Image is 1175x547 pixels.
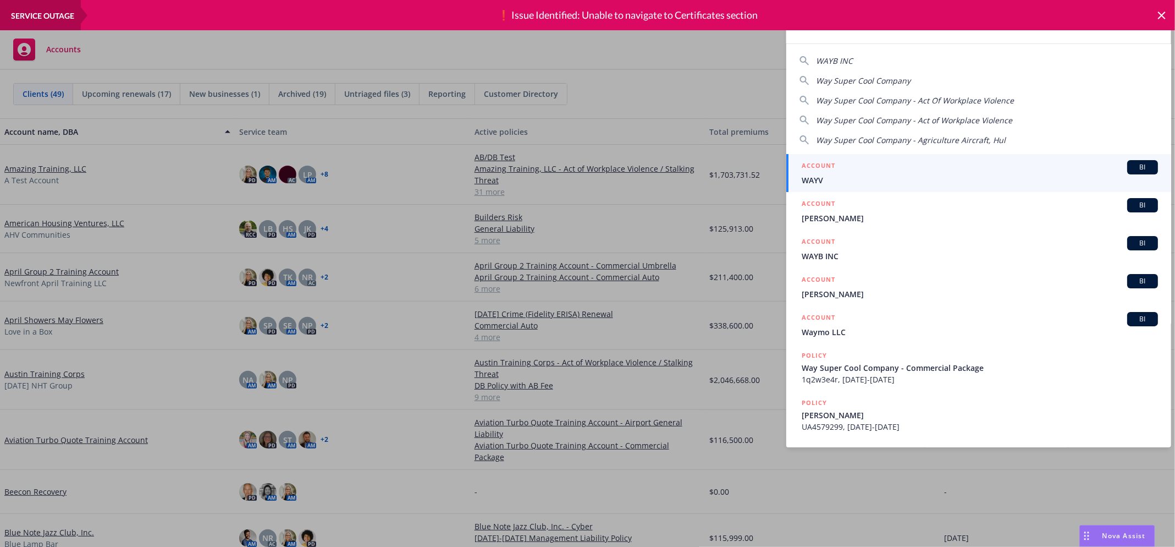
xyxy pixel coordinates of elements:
h5: ACCOUNT [802,274,835,287]
span: BI [1132,238,1154,248]
a: ACCOUNTBIWAYV [786,154,1171,192]
span: [PERSON_NAME] [802,409,1158,421]
span: Way Super Cool Company - Act Of Workplace Violence [816,95,1014,106]
span: WAYV [802,174,1158,186]
span: Way Super Cool Company - Commercial Package [802,362,1158,374]
span: service outage [11,11,74,20]
span: BI [1132,276,1154,286]
a: POLICY[PERSON_NAME]UA4579299, [DATE]-[DATE] [786,391,1171,439]
a: ACCOUNTBIWaymo LLC [786,306,1171,344]
span: Waymo LLC [802,326,1158,338]
a: ACCOUNTBI[PERSON_NAME] [786,192,1171,230]
button: Nova Assist [1079,525,1155,547]
span: 1q2w3e4r, [DATE]-[DATE] [802,374,1158,385]
span: Way Super Cool Company - Act of Workplace Violence [816,115,1012,125]
span: BI [1132,162,1154,172]
span: [PERSON_NAME] [802,212,1158,224]
span: UA4579299, [DATE]-[DATE] [802,421,1158,433]
span: Nova Assist [1102,531,1146,540]
h5: POLICY [802,445,827,456]
span: BI [1132,314,1154,324]
h5: ACCOUNT [802,236,835,249]
span: WAYB INC [802,250,1158,262]
span: WAYB INC [816,56,853,66]
span: BI [1132,200,1154,210]
span: [PERSON_NAME] [802,288,1158,300]
a: POLICY [786,439,1171,486]
h5: POLICY [802,350,827,361]
div: Drag to move [1080,526,1094,546]
span: Way Super Cool Company - Agriculture Aircraft, Hul [816,135,1006,145]
a: ACCOUNTBI[PERSON_NAME] [786,268,1171,306]
h5: POLICY [802,397,827,408]
span: Way Super Cool Company [816,75,911,86]
h5: ACCOUNT [802,312,835,325]
h5: ACCOUNT [802,198,835,211]
h5: ACCOUNT [802,160,835,173]
a: POLICYWay Super Cool Company - Commercial Package1q2w3e4r, [DATE]-[DATE] [786,344,1171,391]
a: ACCOUNTBIWAYB INC [786,230,1171,268]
